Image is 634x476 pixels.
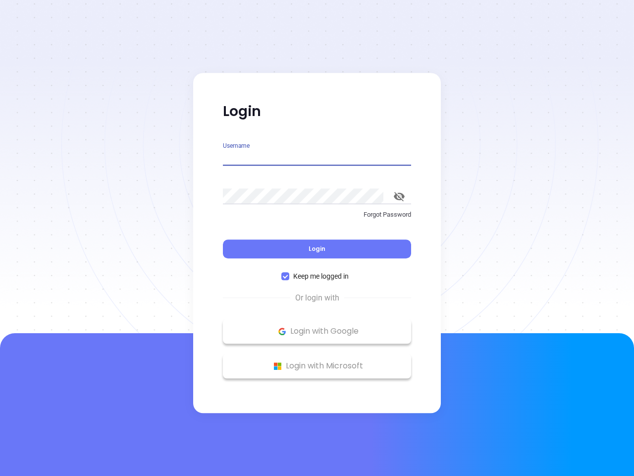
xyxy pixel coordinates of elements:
[309,244,325,253] span: Login
[290,292,344,304] span: Or login with
[223,239,411,258] button: Login
[271,360,284,372] img: Microsoft Logo
[276,325,288,338] img: Google Logo
[223,319,411,344] button: Google Logo Login with Google
[223,143,250,149] label: Username
[387,184,411,208] button: toggle password visibility
[223,354,411,378] button: Microsoft Logo Login with Microsoft
[223,103,411,120] p: Login
[228,324,406,339] p: Login with Google
[289,271,353,282] span: Keep me logged in
[223,210,411,228] a: Forgot Password
[223,210,411,220] p: Forgot Password
[228,358,406,373] p: Login with Microsoft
